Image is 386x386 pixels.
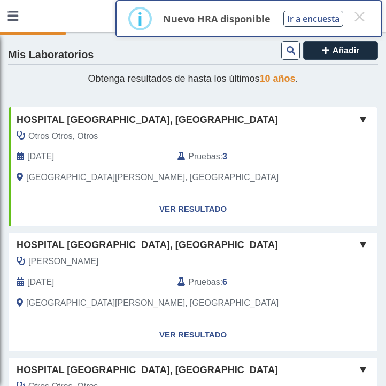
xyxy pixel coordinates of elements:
span: Hospital [GEOGRAPHIC_DATA], [GEOGRAPHIC_DATA] [17,363,278,377]
span: Hospital [GEOGRAPHIC_DATA], [GEOGRAPHIC_DATA] [17,238,278,252]
div: : [169,150,330,163]
div: : [169,276,330,289]
span: Otros Otros, Otros [28,130,98,143]
p: Nuevo HRA disponible [163,12,271,25]
span: Sepulveda, Jose [28,255,98,268]
div: i [137,9,143,28]
span: Pruebas [188,276,220,289]
span: Pruebas [188,150,220,163]
span: Obtenga resultados de hasta los últimos . [88,73,298,84]
h4: Mis Laboratorios [8,49,94,61]
span: 10 años [260,73,296,84]
span: Hospital [GEOGRAPHIC_DATA], [GEOGRAPHIC_DATA] [17,113,278,127]
b: 3 [222,152,227,161]
a: Ver Resultado [9,318,377,352]
span: Añadir [333,46,360,55]
span: San Juan, PR [26,297,279,310]
button: Ir a encuesta [283,11,343,27]
span: San Juan, PR [26,171,279,184]
button: Close this dialog [350,7,369,26]
span: 2024-12-30 [27,276,54,289]
span: 2025-10-10 [27,150,54,163]
a: Ver Resultado [9,192,377,226]
b: 6 [222,277,227,287]
button: Añadir [303,41,378,60]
